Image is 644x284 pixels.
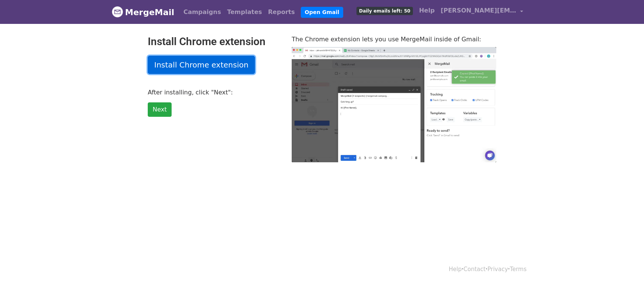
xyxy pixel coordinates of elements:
span: Daily emails left: 50 [356,7,413,15]
a: Campaigns [180,5,224,20]
a: [PERSON_NAME][EMAIL_ADDRESS][DOMAIN_NAME] [438,3,526,21]
a: Help [416,3,438,18]
a: Contact [464,266,486,273]
a: Install Chrome extension [148,56,255,74]
h2: Install Chrome extension [148,35,280,48]
a: Help [449,266,462,273]
p: The Chrome extension lets you use MergeMail inside of Gmail: [292,35,496,43]
img: MergeMail logo [112,6,123,17]
a: MergeMail [112,4,174,20]
a: Open Gmail [301,7,343,18]
a: Terms [510,266,527,273]
a: Reports [265,5,298,20]
a: Templates [224,5,265,20]
a: Daily emails left: 50 [353,3,416,18]
span: [PERSON_NAME][EMAIL_ADDRESS][DOMAIN_NAME] [441,6,516,15]
p: After installing, click "Next": [148,88,280,96]
a: Next [148,102,172,117]
iframe: Chat Widget [606,248,644,284]
a: Privacy [488,266,508,273]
